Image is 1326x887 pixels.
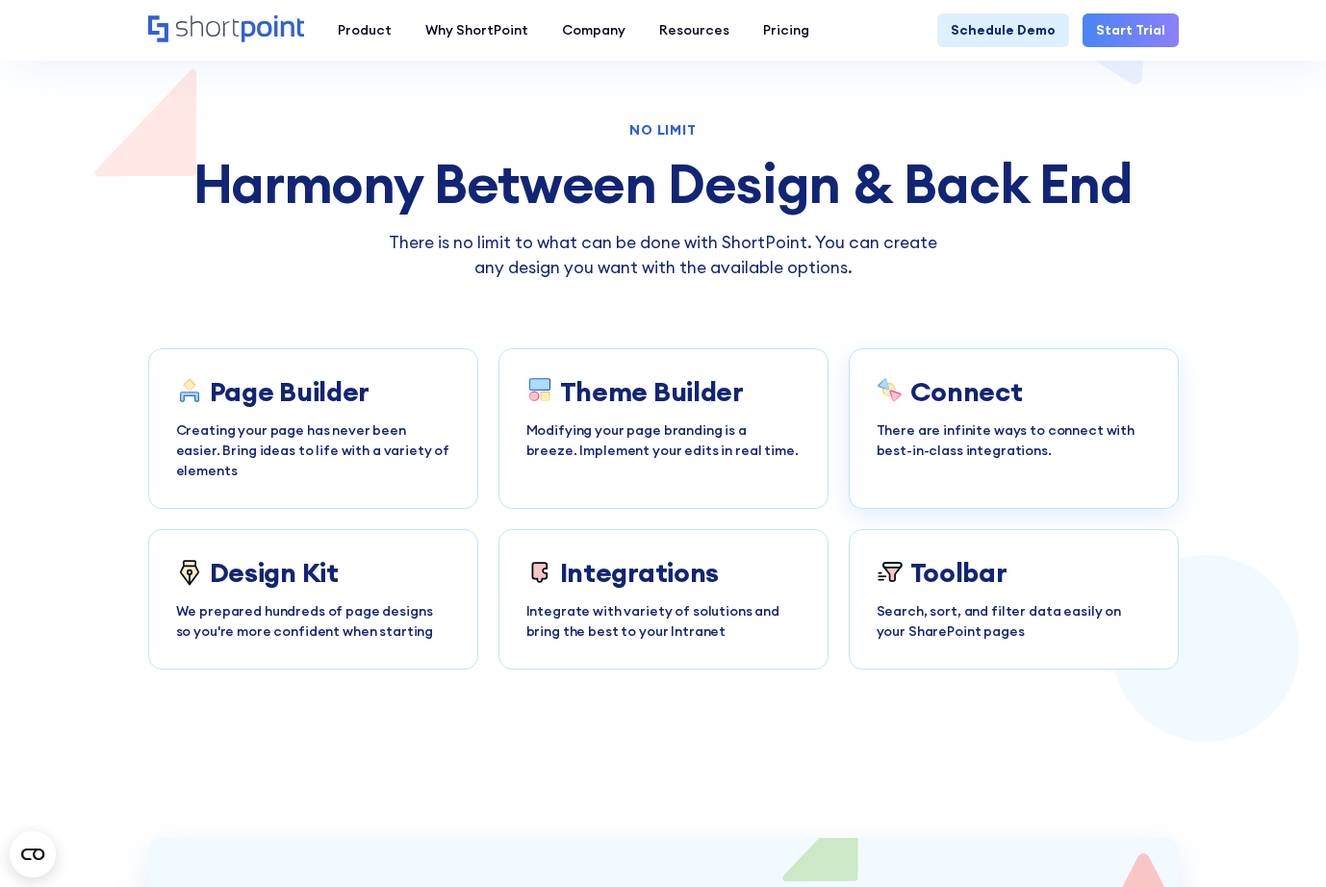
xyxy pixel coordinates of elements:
[148,123,1179,137] div: No Limit
[10,831,56,877] button: Open CMP widget
[409,13,546,47] a: Why ShortPoint
[562,20,625,40] div: Company
[877,601,1151,642] p: Search, sort, and filter data easily on your SharePoint pages
[498,529,829,670] a: IntegrationsIntegrate with variety of solutions and bring the best to your Intranet
[546,13,643,47] a: Company
[148,15,305,44] a: Home
[1083,13,1179,47] a: Start Trial
[910,376,1023,407] h3: Connect
[910,557,1007,588] h3: Toolbar
[526,601,801,642] p: Integrate with variety of solutions and bring the best to your Intranet
[849,529,1179,670] a: ToolbarSearch, sort, and filter data easily on your SharePoint pages
[338,20,392,40] div: Product
[643,13,747,47] a: Resources
[148,529,478,670] a: Design KitWe prepared hundreds of page designs so you're more confident when starting
[425,20,528,40] div: Why ShortPoint
[210,557,339,588] h3: Design Kit
[560,376,744,407] h3: Theme Builder
[849,348,1179,509] a: ConnectThere are infinite ways to connect with best-in-class integrations.
[176,420,450,481] p: Creating your page has never been easier. Bring ideas to life with a variety of elements
[980,664,1326,887] iframe: Chat Widget
[377,230,950,281] p: There is no limit to what can be done with ShortPoint. You can create any design you want with th...
[148,154,1179,214] h2: Harmony Between Design & Back End
[747,13,827,47] a: Pricing
[321,13,409,47] a: Product
[498,348,829,509] a: Theme BuilderModifying your page branding is a breeze. Implement your edits in real time.
[560,557,720,588] h3: Integrations
[526,420,801,461] p: Modifying your page branding is a breeze. Implement your edits in real time.
[176,601,450,642] p: We prepared hundreds of page designs so you're more confident when starting
[659,20,729,40] div: Resources
[877,420,1151,461] p: There are infinite ways to connect with best-in-class integrations.
[148,348,478,509] a: Page BuilderCreating your page has never been easier. Bring ideas to life with a variety of elements
[210,376,370,407] h3: Page Builder
[763,20,809,40] div: Pricing
[937,13,1069,47] a: Schedule Demo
